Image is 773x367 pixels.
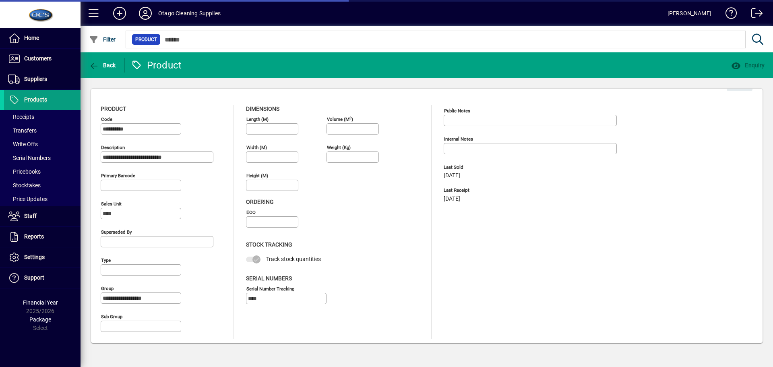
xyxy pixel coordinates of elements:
a: Reports [4,227,81,247]
span: Receipts [8,114,34,120]
a: Home [4,28,81,48]
span: Stocktakes [8,182,41,189]
a: Logout [745,2,763,28]
mat-label: Public Notes [444,108,470,114]
span: Products [24,96,47,103]
mat-label: Group [101,286,114,291]
span: [DATE] [444,172,460,179]
a: Staff [4,206,81,226]
div: [PERSON_NAME] [668,7,711,20]
app-page-header-button: Back [81,58,125,73]
span: Reports [24,233,44,240]
mat-label: Length (m) [246,116,269,122]
span: Transfers [8,127,37,134]
a: Pricebooks [4,165,81,178]
a: Suppliers [4,69,81,89]
mat-label: Type [101,257,111,263]
div: Product [131,59,182,72]
span: Filter [89,36,116,43]
span: Last Sold [444,165,564,170]
a: Serial Numbers [4,151,81,165]
span: Support [24,274,44,281]
button: Edit [727,77,752,91]
a: Write Offs [4,137,81,151]
mat-label: Sub group [101,314,122,319]
a: Customers [4,49,81,69]
span: Pricebooks [8,168,41,175]
a: Knowledge Base [719,2,737,28]
span: Financial Year [23,299,58,306]
mat-label: Primary barcode [101,173,135,178]
span: Serial Numbers [8,155,51,161]
span: Product [135,35,157,44]
a: Receipts [4,110,81,124]
a: Price Updates [4,192,81,206]
mat-label: Height (m) [246,173,268,178]
button: Profile [132,6,158,21]
mat-label: Weight (Kg) [327,145,351,150]
mat-label: Volume (m ) [327,116,353,122]
button: Add [107,6,132,21]
span: Stock Tracking [246,241,292,248]
mat-label: Code [101,116,112,122]
mat-label: Superseded by [101,229,132,235]
span: Price Updates [8,196,48,202]
span: Write Offs [8,141,38,147]
span: Serial Numbers [246,275,292,282]
a: Stocktakes [4,178,81,192]
span: Customers [24,55,52,62]
mat-label: Description [101,145,125,150]
span: Home [24,35,39,41]
span: Settings [24,254,45,260]
a: Transfers [4,124,81,137]
span: Last Receipt [444,188,564,193]
mat-label: Width (m) [246,145,267,150]
span: [DATE] [444,196,460,202]
span: Product [101,106,126,112]
span: Package [29,316,51,323]
span: Staff [24,213,37,219]
button: Filter [87,32,118,47]
sup: 3 [349,116,351,120]
span: Ordering [246,199,274,205]
span: Back [89,62,116,68]
a: Settings [4,247,81,267]
a: Support [4,268,81,288]
span: Track stock quantities [266,256,321,262]
span: Dimensions [246,106,279,112]
mat-label: Internal Notes [444,136,473,142]
mat-label: EOQ [246,209,256,215]
mat-label: Serial Number tracking [246,286,294,291]
span: Suppliers [24,76,47,82]
button: Back [87,58,118,73]
mat-label: Sales unit [101,201,122,207]
div: Otago Cleaning Supplies [158,7,221,20]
